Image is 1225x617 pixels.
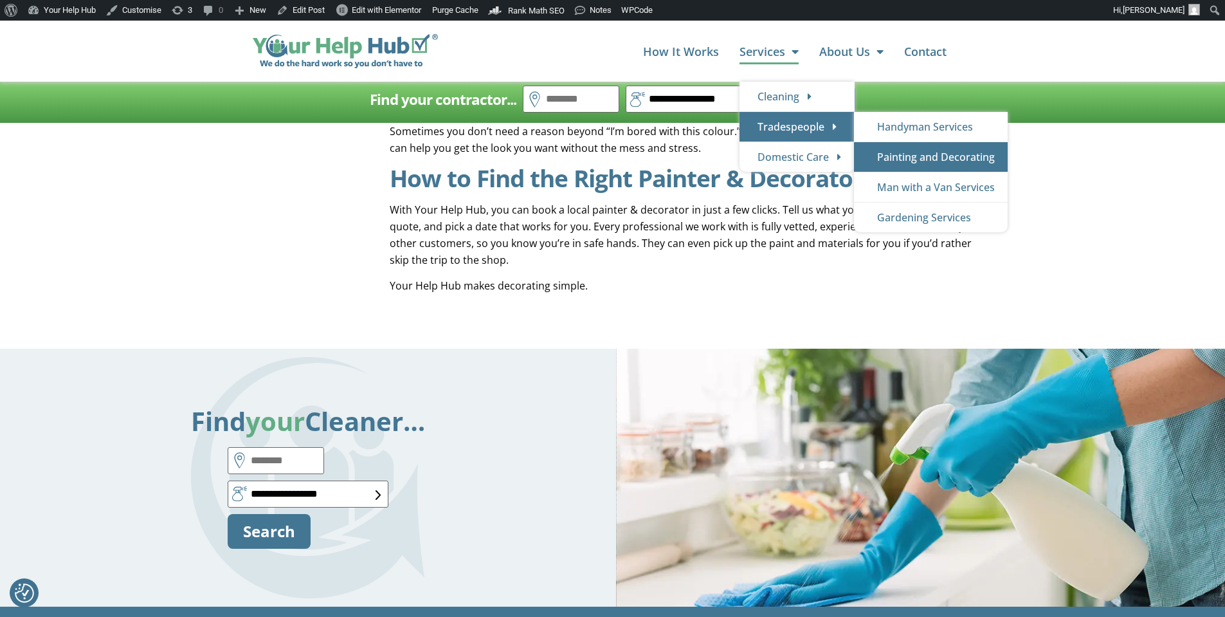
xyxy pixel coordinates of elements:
img: select-box-form.svg [376,490,381,500]
p: Your Help Hub makes decorating simple. [390,277,986,294]
a: Man with a Van Services [854,172,1008,202]
a: Cleaning [740,82,855,111]
h2: Find your contractor... [370,87,516,113]
a: Services [740,39,799,64]
img: Your Help Hub Wide Logo [253,34,439,69]
button: Consent Preferences [15,584,34,603]
ul: Tradespeople [854,112,1008,232]
p: Find Cleaner… [191,407,425,436]
p: Sometimes you don’t need a reason beyond “I’m bored with this colour.” Whether it’s bold, bright,... [390,123,986,156]
span: [PERSON_NAME] [1123,5,1184,15]
a: Handyman Services [854,112,1008,142]
a: Tradespeople [740,112,855,142]
span: Edit with Elementor [352,5,421,15]
nav: Menu [451,39,946,64]
a: Domestic Care [740,142,855,172]
ul: Services [740,82,855,172]
a: Gardening Services [854,203,1008,232]
img: Revisit consent button [15,584,34,603]
button: Search [228,514,311,549]
span: your [246,403,305,439]
p: With Your Help Hub, you can book a local painter & decorator in just a few clicks. Tell us what y... [390,201,986,268]
h2: How to Find the Right Painter & Decorator [390,165,986,191]
a: How It Works [643,39,719,64]
a: About Us [819,39,884,64]
a: Contact [904,39,947,64]
a: Painting and Decorating [854,142,1008,172]
span: Rank Math SEO [508,6,565,15]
